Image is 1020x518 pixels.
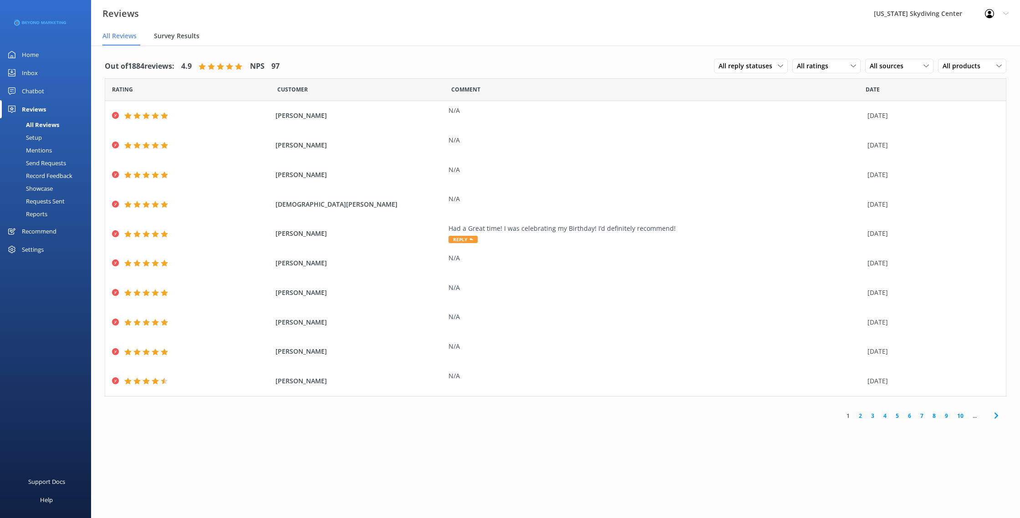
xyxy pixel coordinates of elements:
a: 1 [842,411,854,420]
div: Home [22,46,39,64]
div: Inbox [22,64,38,82]
div: Send Requests [5,157,66,169]
div: N/A [449,312,863,322]
div: [DATE] [867,317,994,327]
a: All Reviews [5,118,91,131]
div: N/A [449,341,863,351]
a: 9 [940,411,953,420]
div: Showcase [5,182,53,195]
span: All sources [870,61,909,71]
div: N/A [449,283,863,293]
a: Reports [5,208,91,220]
div: Had a Great time! I was celebrating my Birthday! I’d definitely recommend! [449,223,863,234]
div: N/A [449,165,863,175]
a: Mentions [5,144,91,157]
a: Send Requests [5,157,91,169]
div: Reports [5,208,47,220]
h4: NPS [250,61,265,72]
a: 5 [891,411,903,420]
div: Help [40,491,53,509]
div: [DATE] [867,170,994,180]
div: N/A [449,106,863,116]
a: 2 [854,411,867,420]
div: [DATE] [867,199,994,209]
a: Record Feedback [5,169,91,182]
div: [DATE] [867,376,994,386]
div: [DATE] [867,346,994,356]
div: Record Feedback [5,169,72,182]
span: Reply [449,236,478,243]
span: [PERSON_NAME] [275,346,444,356]
div: All Reviews [5,118,59,131]
span: [PERSON_NAME] [275,229,444,239]
span: Survey Results [154,31,199,41]
span: [PERSON_NAME] [275,376,444,386]
div: [DATE] [867,288,994,298]
a: Requests Sent [5,195,91,208]
a: 3 [867,411,879,420]
a: 8 [928,411,940,420]
span: ... [968,411,981,420]
div: [DATE] [867,111,994,121]
a: Showcase [5,182,91,195]
div: [DATE] [867,258,994,268]
span: All Reviews [102,31,137,41]
span: [DEMOGRAPHIC_DATA][PERSON_NAME] [275,199,444,209]
h4: Out of 1884 reviews: [105,61,174,72]
a: 4 [879,411,891,420]
span: Date [277,85,308,94]
span: [PERSON_NAME] [275,317,444,327]
div: [DATE] [867,229,994,239]
div: Support Docs [28,472,65,491]
span: All products [943,61,986,71]
h3: Reviews [102,6,139,21]
h4: 97 [271,61,280,72]
a: 7 [916,411,928,420]
div: Reviews [22,100,46,118]
span: [PERSON_NAME] [275,258,444,268]
img: 3-1676954853.png [14,15,66,30]
div: N/A [449,371,863,381]
span: Date [866,85,880,94]
span: Date [112,85,133,94]
div: Setup [5,131,42,144]
h4: 4.9 [181,61,192,72]
div: N/A [449,253,863,263]
a: 6 [903,411,916,420]
div: N/A [449,135,863,145]
div: Settings [22,240,44,259]
div: Mentions [5,144,52,157]
span: Question [451,85,480,94]
span: [PERSON_NAME] [275,111,444,121]
div: Recommend [22,222,56,240]
span: [PERSON_NAME] [275,140,444,150]
span: All reply statuses [719,61,778,71]
a: 10 [953,411,968,420]
div: [DATE] [867,140,994,150]
span: [PERSON_NAME] [275,170,444,180]
a: Setup [5,131,91,144]
span: All ratings [797,61,834,71]
span: [PERSON_NAME] [275,288,444,298]
div: Chatbot [22,82,44,100]
div: N/A [449,194,863,204]
div: Requests Sent [5,195,65,208]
